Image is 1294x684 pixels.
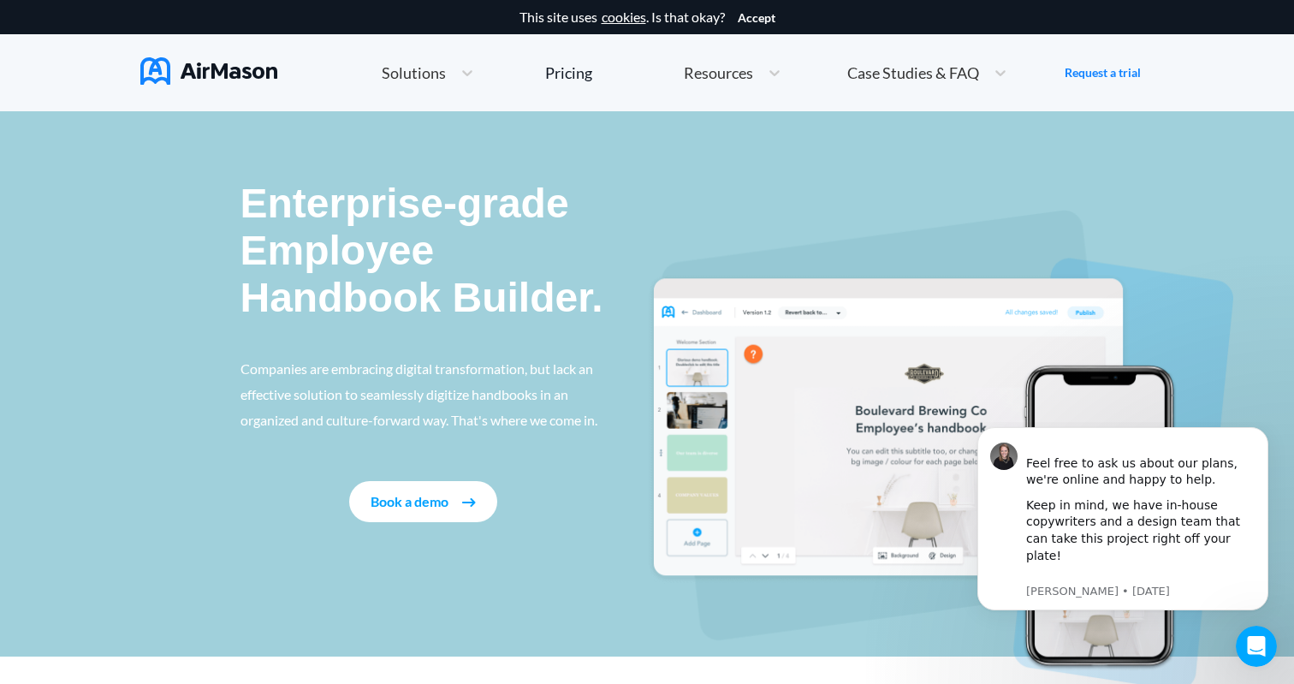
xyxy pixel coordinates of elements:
a: Pricing [545,57,592,88]
a: cookies [602,9,646,25]
p: Enterprise-grade Employee Handbook Builder. [240,180,607,322]
iframe: Intercom notifications message [952,422,1294,638]
span: Resources [684,65,753,80]
button: Book a demo [349,481,497,522]
iframe: Intercom live chat [1236,626,1277,667]
div: Pricing [545,65,592,80]
a: Request a trial [1065,64,1141,81]
img: AirMason Logo [140,57,277,85]
span: Case Studies & FAQ [847,65,979,80]
p: Companies are embracing digital transformation, but lack an effective solution to seamlessly digi... [240,356,607,433]
button: Accept cookies [738,11,775,25]
span: Solutions [382,65,446,80]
